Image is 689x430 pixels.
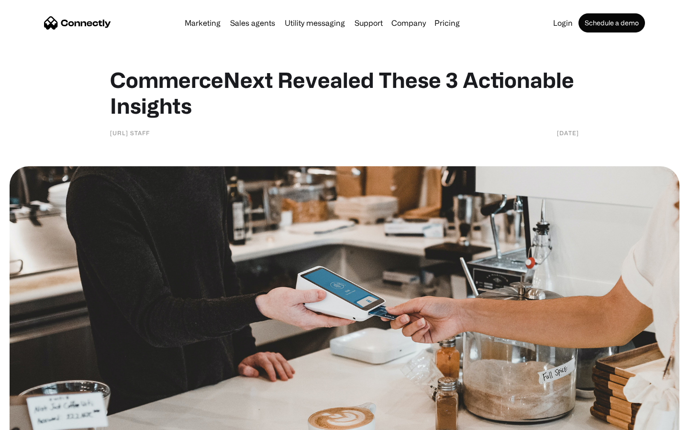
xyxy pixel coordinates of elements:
[351,19,387,27] a: Support
[19,413,57,427] ul: Language list
[110,128,150,138] div: [URL] Staff
[281,19,349,27] a: Utility messaging
[110,67,579,118] h1: CommerceNext Revealed These 3 Actionable Insights
[181,19,224,27] a: Marketing
[391,16,426,30] div: Company
[226,19,279,27] a: Sales agents
[44,16,111,30] a: home
[549,19,577,27] a: Login
[557,128,579,138] div: [DATE]
[578,13,645,32] a: Schedule a demo
[431,19,464,27] a: Pricing
[10,413,57,427] aside: Language selected: English
[389,16,429,30] div: Company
